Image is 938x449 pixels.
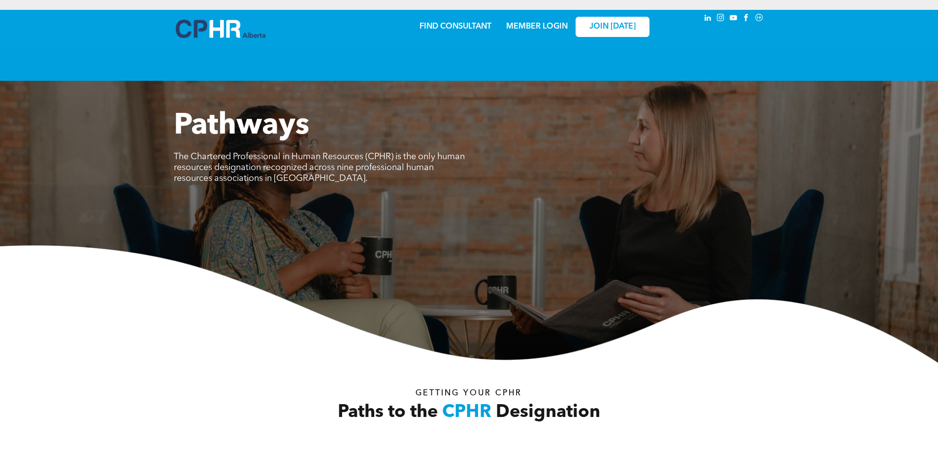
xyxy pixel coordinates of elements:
[741,12,752,26] a: facebook
[416,389,522,397] span: Getting your Cphr
[728,12,739,26] a: youtube
[420,23,491,31] a: FIND CONSULTANT
[338,404,438,421] span: Paths to the
[496,404,600,421] span: Designation
[174,111,309,141] span: Pathways
[576,17,649,37] a: JOIN [DATE]
[174,152,465,183] span: The Chartered Professional in Human Resources (CPHR) is the only human resources designation reco...
[176,20,265,38] img: A blue and white logo for cp alberta
[589,22,636,32] span: JOIN [DATE]
[442,404,491,421] span: CPHR
[506,23,568,31] a: MEMBER LOGIN
[703,12,713,26] a: linkedin
[715,12,726,26] a: instagram
[754,12,765,26] a: Social network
